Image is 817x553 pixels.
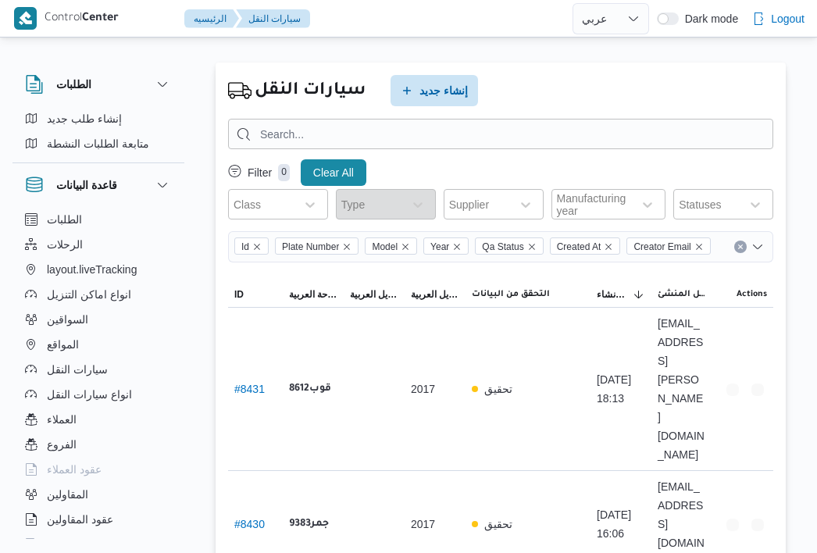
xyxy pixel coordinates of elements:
[234,518,265,530] button: #8430
[19,332,178,357] button: المواقع
[527,242,537,252] button: Remove Qa Status from selection in this group
[47,335,79,354] span: المواقع
[47,109,122,128] span: إنشاء طلب جديد
[228,282,283,307] button: ID
[289,515,329,533] b: جمر9383
[391,75,478,106] button: إنشاء جديد
[679,12,738,25] span: Dark mode
[19,131,178,156] button: متابعة الطلبات النشطة
[557,238,601,255] span: Created At
[19,482,178,507] button: المقاولين
[746,3,811,34] button: Logout
[694,242,704,252] button: Remove Creator Email from selection in this group
[47,210,82,229] span: الطلبات
[234,383,265,395] button: #8431
[47,360,108,379] span: سيارات النقل
[184,9,239,28] button: الرئيسيه
[19,357,178,382] button: سيارات النقل
[47,235,83,254] span: الرحلات
[633,238,690,255] span: Creator Email
[419,81,468,100] span: إنشاء جديد
[16,491,66,537] iframe: chat widget
[234,198,261,211] div: Class
[82,12,119,25] b: Center
[597,505,645,543] span: [DATE] 16:06
[405,282,466,307] button: سنة موديل العربية
[484,515,512,533] p: تحقيق
[47,310,88,329] span: السواقين
[25,75,172,94] button: الطلبات
[47,134,149,153] span: متابعة الطلبات النشطة
[658,288,706,301] span: ايميل المنشئ
[771,9,805,28] span: Logout
[47,485,88,504] span: المقاولين
[679,198,721,211] div: Statuses
[411,380,435,398] span: 2017
[47,435,77,454] span: الفروع
[25,176,172,194] button: قاعدة البيانات
[751,241,764,253] button: Open list of options
[590,282,651,307] button: تاريخ الأنشاءSorted in descending order
[47,385,132,404] span: انواع سيارات النقل
[289,288,337,301] span: رقم لوحة العربية
[344,282,405,307] button: موديل العربية
[19,282,178,307] button: انواع اماكن التنزيل
[19,507,178,532] button: عقود المقاولين
[248,166,272,179] p: Filter
[47,410,77,429] span: العملاء
[423,237,469,255] span: Year
[475,237,543,255] span: Qa Status
[12,106,184,162] div: الطلبات
[430,238,449,255] span: Year
[19,257,178,282] button: layout.liveTracking
[19,407,178,432] button: العملاء
[19,432,178,457] button: الفروع
[411,515,435,533] span: 2017
[19,382,178,407] button: انواع سيارات النقل
[19,457,178,482] button: عقود العملاء
[255,77,366,105] h2: سيارات النقل
[342,242,351,252] button: Remove Plate Number from selection in this group
[19,207,178,232] button: الطلبات
[234,237,269,255] span: Id
[12,207,184,545] div: قاعدة البيانات
[734,241,747,253] button: Clear input
[282,238,339,255] span: Plate Number
[557,192,626,217] div: Manufacturing year
[278,164,290,181] p: 0
[14,7,37,30] img: X8yXhbKr1z7QwAAAABJRU5ErkJggg==
[19,307,178,332] button: السواقين
[452,242,462,252] button: Remove Year from selection in this group
[658,314,706,464] span: [EMAIL_ADDRESS][PERSON_NAME][DOMAIN_NAME]
[289,380,331,398] b: قوب8612
[228,119,773,149] input: Search...
[372,238,398,255] span: Model
[411,288,459,301] span: سنة موديل العربية
[47,285,131,304] span: انواع اماكن التنزيل
[604,242,613,252] button: Remove Created At from selection in this group
[472,288,550,301] span: التحقق من البيانات
[365,237,417,255] span: Model
[47,260,137,279] span: layout.liveTracking
[56,176,117,194] h3: قاعدة البيانات
[19,232,178,257] button: الرحلات
[597,370,645,408] span: [DATE] 18:13
[252,242,262,252] button: Remove Id from selection in this group
[737,288,767,301] span: Actions
[275,237,359,255] span: Plate Number
[597,288,630,301] span: تاريخ الأنشاء; Sorted in descending order
[47,460,102,479] span: عقود العملاء
[633,288,645,301] svg: Sorted in descending order
[550,237,621,255] span: Created At
[626,237,710,255] span: Creator Email
[234,288,244,301] span: ID
[19,106,178,131] button: إنشاء طلب جديد
[236,9,310,28] button: سيارات النقل
[301,159,366,186] button: Clear All
[283,282,344,307] button: رقم لوحة العربية
[47,510,113,529] span: عقود المقاولين
[401,242,410,252] button: Remove Model from selection in this group
[484,380,512,398] p: تحقيق
[482,238,523,255] span: Qa Status
[449,198,489,211] div: Supplier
